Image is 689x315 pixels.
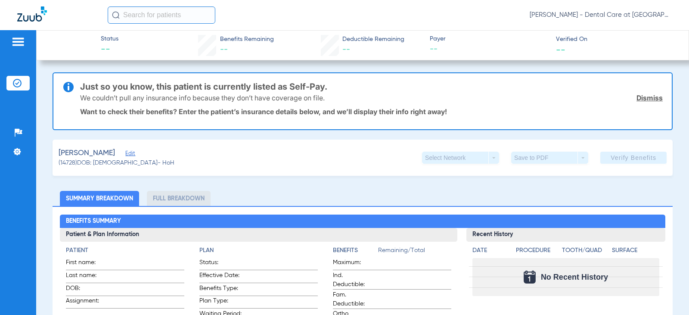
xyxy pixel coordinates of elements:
[199,296,242,308] span: Plan Type:
[80,107,663,116] p: Want to check their benefits? Enter the patient’s insurance details below, and we’ll display thei...
[112,11,120,19] img: Search Icon
[472,246,509,255] h4: Date
[636,94,663,102] a: Dismiss
[220,35,274,44] span: Benefits Remaining
[342,46,350,53] span: --
[60,191,139,206] li: Summary Breakdown
[147,191,211,206] li: Full Breakdown
[60,228,457,242] h3: Patient & Plan Information
[11,37,25,47] img: hamburger-icon
[472,246,509,258] app-breakdown-title: Date
[612,246,659,255] h4: Surface
[562,246,609,258] app-breakdown-title: Tooth/Quad
[66,284,108,296] span: DOB:
[17,6,47,22] img: Zuub Logo
[378,246,451,258] span: Remaining/Total
[466,228,665,242] h3: Recent History
[333,271,375,289] span: Ind. Deductible:
[80,82,663,91] h3: Just so you know, this patient is currently listed as Self-Pay.
[516,246,559,258] app-breakdown-title: Procedure
[66,271,108,283] span: Last name:
[612,246,659,258] app-breakdown-title: Surface
[430,34,549,44] span: Payer
[101,44,118,56] span: --
[562,246,609,255] h4: Tooth/Quad
[524,271,536,284] img: Calendar
[556,35,675,44] span: Verified On
[333,290,375,309] span: Fam. Deductible:
[66,246,184,255] h4: Patient
[556,45,565,54] span: --
[66,296,108,308] span: Assignment:
[59,148,115,159] span: [PERSON_NAME]
[59,159,174,168] span: (14728) DOB: [DEMOGRAPHIC_DATA] - HoH
[199,258,242,270] span: Status:
[63,82,74,92] img: info-icon
[530,11,672,19] span: [PERSON_NAME] - Dental Care at [GEOGRAPHIC_DATA]
[60,215,665,228] h2: Benefits Summary
[199,284,242,296] span: Benefits Type:
[333,246,378,255] h4: Benefits
[199,246,318,255] h4: Plan
[342,35,404,44] span: Deductible Remaining
[66,258,108,270] span: First name:
[101,34,118,44] span: Status
[430,44,549,55] span: --
[125,150,133,159] span: Edit
[333,258,375,270] span: Maximum:
[199,271,242,283] span: Effective Date:
[333,246,378,258] app-breakdown-title: Benefits
[80,94,325,102] p: We couldn’t pull any insurance info because they don’t have coverage on file.
[220,46,228,53] span: --
[516,246,559,255] h4: Procedure
[541,273,608,281] span: No Recent History
[108,6,215,24] input: Search for patients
